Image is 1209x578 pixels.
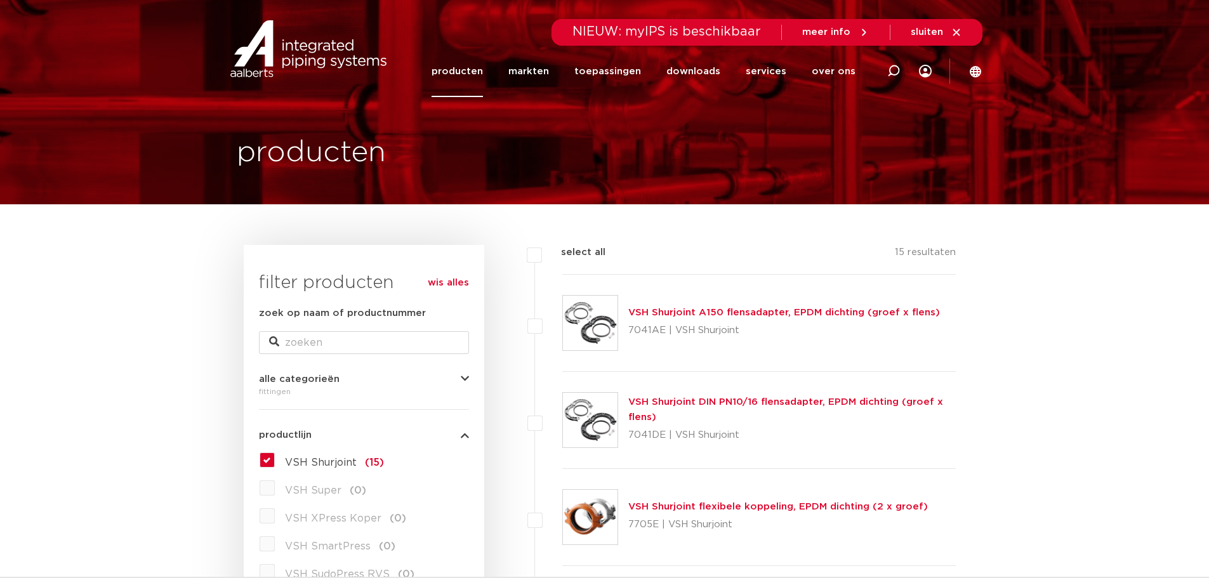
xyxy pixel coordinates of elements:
p: 15 resultaten [895,245,956,265]
div: fittingen [259,384,469,399]
a: sluiten [911,27,962,38]
img: Thumbnail for VSH Shurjoint flexibele koppeling, EPDM dichting (2 x groef) [563,490,618,544]
div: my IPS [919,46,932,97]
span: VSH Super [285,485,341,496]
input: zoeken [259,331,469,354]
span: VSH XPress Koper [285,513,381,523]
a: VSH Shurjoint A150 flensadapter, EPDM dichting (groef x flens) [628,308,940,317]
p: 7041DE | VSH Shurjoint [628,425,956,445]
button: productlijn [259,430,469,440]
span: (0) [350,485,366,496]
h1: producten [237,133,386,173]
span: VSH SmartPress [285,541,371,551]
span: (15) [365,457,384,468]
a: toepassingen [574,46,641,97]
a: wis alles [428,275,469,291]
label: zoek op naam of productnummer [259,306,426,321]
p: 7705E | VSH Shurjoint [628,515,928,535]
a: producten [432,46,483,97]
h3: filter producten [259,270,469,296]
nav: Menu [432,46,856,97]
span: alle categorieën [259,374,340,384]
button: alle categorieën [259,374,469,384]
span: sluiten [911,27,943,37]
img: Thumbnail for VSH Shurjoint DIN PN10/16 flensadapter, EPDM dichting (groef x flens) [563,393,618,447]
span: (0) [390,513,406,523]
a: VSH Shurjoint DIN PN10/16 flensadapter, EPDM dichting (groef x flens) [628,397,943,422]
a: meer info [802,27,869,38]
a: VSH Shurjoint flexibele koppeling, EPDM dichting (2 x groef) [628,502,928,511]
a: over ons [812,46,856,97]
span: productlijn [259,430,312,440]
a: markten [508,46,549,97]
a: downloads [666,46,720,97]
a: services [746,46,786,97]
span: VSH Shurjoint [285,457,357,468]
span: meer info [802,27,850,37]
span: (0) [379,541,395,551]
img: Thumbnail for VSH Shurjoint A150 flensadapter, EPDM dichting (groef x flens) [563,296,618,350]
p: 7041AE | VSH Shurjoint [628,320,940,341]
label: select all [542,245,605,260]
span: NIEUW: myIPS is beschikbaar [572,25,761,38]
